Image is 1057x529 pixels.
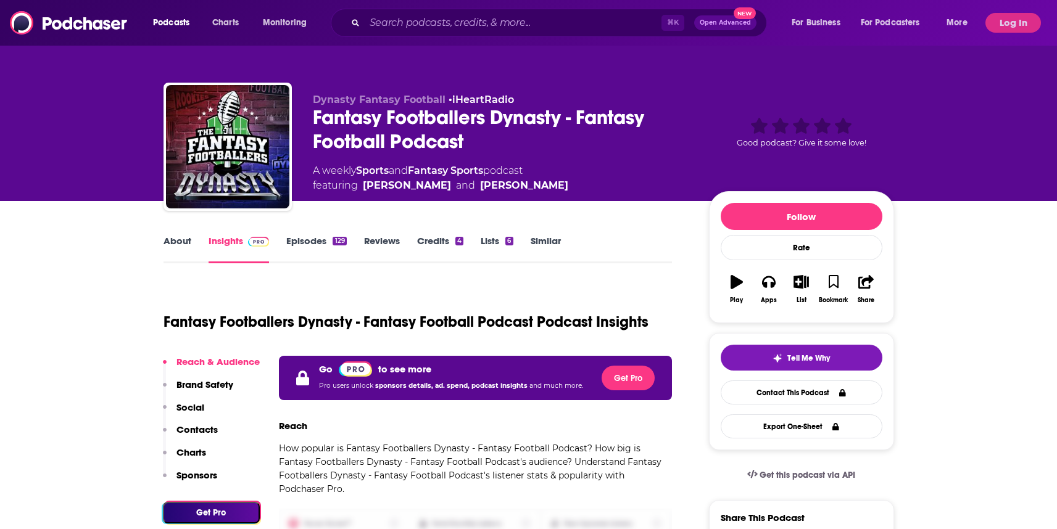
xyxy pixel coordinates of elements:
button: Social [163,401,204,424]
img: Podchaser Pro [339,361,373,377]
h3: Reach [279,420,307,432]
span: More [947,14,968,31]
span: featuring [313,178,568,193]
div: Play [730,297,743,304]
a: Kyle Borgognoni [363,178,451,193]
a: Pro website [339,361,373,377]
span: Good podcast? Give it some love! [737,138,866,147]
button: Sponsors [163,469,217,492]
button: Apps [753,267,785,311]
a: Sports [356,165,389,176]
a: About [164,235,191,263]
h1: Fantasy Footballers Dynasty - Fantasy Football Podcast Podcast Insights [164,313,649,331]
p: Pro users unlock and much more. [319,377,583,395]
button: Contacts [163,424,218,446]
span: sponsors details, ad. spend, podcast insights [375,382,529,390]
a: Similar [531,235,561,263]
a: Charts [204,13,246,33]
a: Reviews [364,235,400,263]
button: Open AdvancedNew [694,15,756,30]
button: open menu [254,13,323,33]
h3: Share This Podcast [721,512,805,523]
p: Social [176,401,204,413]
button: Follow [721,203,882,230]
img: Fantasy Footballers Dynasty - Fantasy Football Podcast [166,85,289,208]
a: Lists6 [481,235,513,263]
div: 6 [505,237,513,245]
button: tell me why sparkleTell Me Why [721,345,882,371]
span: • [449,94,514,105]
span: New [734,7,756,19]
button: Get Pro [602,366,655,390]
span: Tell Me Why [787,353,830,363]
p: Sponsors [176,469,217,481]
button: Reach & Audience [163,356,260,379]
span: Open Advanced [700,20,751,26]
img: tell me why sparkle [773,353,782,363]
span: ⌘ K [661,15,684,31]
button: Brand Safety [163,379,233,401]
button: open menu [938,13,983,33]
p: Brand Safety [176,379,233,390]
button: open menu [144,13,205,33]
div: Apps [761,297,777,304]
div: A weekly podcast [313,163,568,193]
p: Go [319,363,333,375]
div: Share [858,297,874,304]
a: Matthew Betz [480,178,568,193]
a: iHeartRadio [452,94,514,105]
button: Export One-Sheet [721,414,882,438]
div: Good podcast? Give it some love! [709,94,894,171]
button: Play [721,267,753,311]
button: open menu [783,13,856,33]
a: InsightsPodchaser Pro [209,235,270,263]
div: Rate [721,235,882,260]
button: Get Pro [163,502,260,523]
div: Search podcasts, credits, & more... [342,9,779,37]
button: Share [850,267,882,311]
div: List [797,297,806,304]
button: Log In [985,13,1041,33]
button: Bookmark [818,267,850,311]
p: Contacts [176,424,218,435]
span: and [389,165,408,176]
p: How popular is Fantasy Footballers Dynasty - Fantasy Football Podcast? How big is Fantasy Footbal... [279,441,673,496]
span: Dynasty Fantasy Football [313,94,446,105]
input: Search podcasts, credits, & more... [365,13,661,33]
p: Reach & Audience [176,356,260,367]
span: For Business [792,14,840,31]
img: Podchaser Pro [248,237,270,247]
span: and [456,178,475,193]
div: 129 [333,237,346,245]
span: Podcasts [153,14,189,31]
a: Get this podcast via API [737,460,866,490]
img: Podchaser - Follow, Share and Rate Podcasts [10,11,128,35]
p: Charts [176,446,206,458]
a: Fantasy Sports [408,165,483,176]
span: Monitoring [263,14,307,31]
span: Get this podcast via API [760,470,855,480]
button: open menu [853,13,938,33]
a: Credits4 [417,235,463,263]
div: Bookmark [819,297,848,304]
a: Contact This Podcast [721,380,882,404]
div: 4 [455,237,463,245]
button: List [785,267,817,311]
a: Episodes129 [286,235,346,263]
button: Charts [163,446,206,469]
span: For Podcasters [861,14,920,31]
p: to see more [378,363,431,375]
span: Charts [212,14,239,31]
